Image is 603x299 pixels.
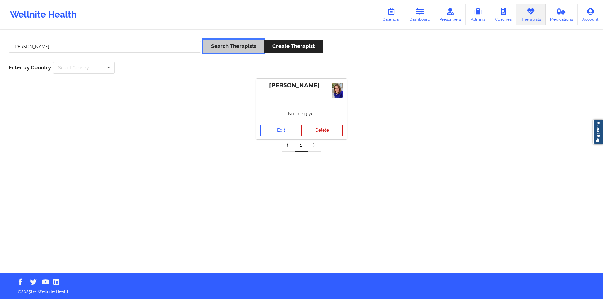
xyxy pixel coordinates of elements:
button: Search Therapists [203,40,264,53]
a: 1 [295,139,308,152]
button: Delete [301,125,343,136]
a: Therapists [516,4,546,25]
a: Calendar [378,4,405,25]
div: [PERSON_NAME] [260,82,343,89]
a: Next item [308,139,321,152]
a: Prescribers [435,4,466,25]
img: d2359808-c47a-43ee-ad6e-3eabd2cca75920210221_ALL.jpg [332,83,343,98]
p: © 2025 by Wellnite Health [13,284,590,295]
div: Pagination Navigation [282,139,321,152]
div: No rating yet [256,106,347,121]
input: Search Keywords [9,41,201,53]
button: Create Therapist [264,40,322,53]
a: Edit [260,125,302,136]
span: Filter by Country [9,64,51,71]
a: Coaches [490,4,516,25]
a: Dashboard [405,4,435,25]
a: Medications [546,4,578,25]
a: Previous item [282,139,295,152]
a: Admins [466,4,490,25]
a: Report Bug [593,120,603,144]
a: Account [578,4,603,25]
div: Select Country [58,66,89,70]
